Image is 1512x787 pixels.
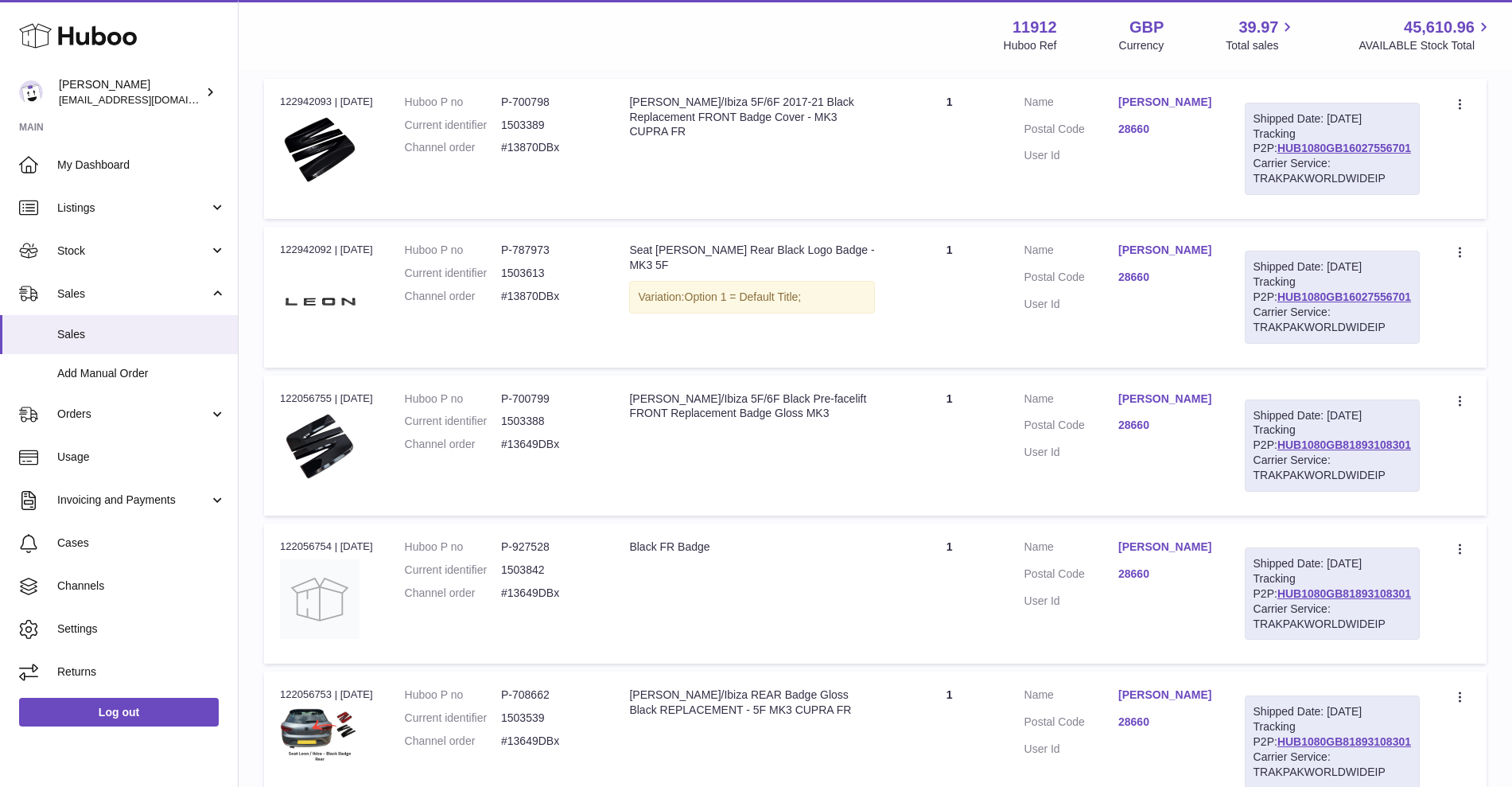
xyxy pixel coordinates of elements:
[1277,290,1411,303] a: HUB1080GB16027556701
[1118,270,1213,285] a: 28660
[1024,742,1119,757] dt: User Id
[891,376,1009,516] td: 1
[629,540,874,555] div: Black FR Badge
[405,540,501,555] dt: Huboo P no
[405,586,501,601] dt: Channel order
[1245,547,1420,640] div: Tracking P2P:
[280,540,373,554] div: 122056754 | [DATE]
[1118,418,1213,433] a: 28660
[1024,445,1119,460] dt: User Id
[1277,438,1411,451] a: HUB1080GB81893108301
[57,407,209,422] span: Orders
[501,118,597,133] dd: 1503389
[405,688,501,703] dt: Huboo P no
[1024,243,1119,262] dt: Name
[57,664,226,680] span: Returns
[891,79,1009,219] td: 1
[1013,17,1057,38] strong: 11912
[1277,142,1411,154] a: HUB1080GB16027556701
[57,158,226,173] span: My Dashboard
[1024,540,1119,559] dt: Name
[57,450,226,465] span: Usage
[1254,305,1411,335] div: Carrier Service: TRAKPAKWORLDWIDEIP
[57,493,209,508] span: Invoicing and Payments
[19,698,219,727] a: Log out
[280,707,360,767] img: $_57.PNG
[1004,38,1057,53] div: Huboo Ref
[405,437,501,452] dt: Channel order
[57,244,209,259] span: Stock
[405,95,501,110] dt: Huboo P no
[501,243,597,258] dd: P-787973
[405,734,501,749] dt: Channel order
[57,366,226,381] span: Add Manual Order
[501,586,597,601] dd: #13649DBx
[1238,17,1278,38] span: 39.97
[501,140,597,155] dd: #13870DBx
[501,540,597,555] dd: P-927528
[629,281,874,314] div: Variation:
[405,118,501,133] dt: Current identifier
[1358,38,1493,53] span: AVAILABLE Stock Total
[1118,95,1213,110] a: [PERSON_NAME]
[501,734,597,749] dd: #13649DBx
[280,688,373,702] div: 122056753 | [DATE]
[1129,17,1164,38] strong: GBP
[1277,587,1411,600] a: HUB1080GB81893108301
[405,392,501,407] dt: Huboo P no
[1254,111,1411,127] div: Shipped Date: [DATE]
[405,243,501,258] dt: Huboo P no
[1404,17,1475,38] span: 45,610.96
[1118,715,1213,730] a: 28660
[1024,95,1119,114] dt: Name
[1024,567,1119,586] dt: Postal Code
[405,140,501,155] dt: Channel order
[405,414,501,429] dt: Current identifier
[1024,594,1119,609] dt: User Id
[1024,418,1119,437] dt: Postal Code
[629,392,874,422] div: [PERSON_NAME]/Ibiza 5F/6F Black Pre-facelift FRONT Replacement Badge Gloss MK3
[1226,38,1296,53] span: Total sales
[1254,408,1411,423] div: Shipped Date: [DATE]
[1024,688,1119,707] dt: Name
[501,711,597,726] dd: 1503539
[1118,540,1213,555] a: [PERSON_NAME]
[19,80,43,104] img: info@carbonmyride.com
[501,688,597,703] dd: P-708662
[280,559,360,639] img: no-photo.jpg
[1226,17,1296,53] a: 39.97 Total sales
[405,711,501,726] dt: Current identifier
[1024,715,1119,734] dt: Postal Code
[891,524,1009,664] td: 1
[1024,148,1119,163] dt: User Id
[629,688,874,718] div: [PERSON_NAME]/Ibiza REAR Badge Gloss Black REPLACEMENT - 5F MK3 CUPRA FR
[57,536,226,551] span: Cases
[501,414,597,429] dd: 1503388
[1245,399,1420,492] div: Tracking P2P:
[891,227,1009,367] td: 1
[1118,688,1213,703] a: [PERSON_NAME]
[501,266,597,281] dd: 1503613
[1118,243,1213,258] a: [PERSON_NAME]
[501,392,597,407] dd: P-700799
[280,95,373,109] div: 122942093 | [DATE]
[501,95,597,110] dd: P-700798
[629,243,874,273] div: Seat [PERSON_NAME] Rear Black Logo Badge -MK3 5F
[1254,453,1411,483] div: Carrier Service: TRAKPAKWORLDWIDEIP
[501,289,597,304] dd: #13870DBx
[280,411,360,482] img: $_1.PNG
[1358,17,1493,53] a: 45,610.96 AVAILABLE Stock Total
[1024,392,1119,411] dt: Name
[1024,297,1119,312] dt: User Id
[1254,259,1411,275] div: Shipped Date: [DATE]
[1254,750,1411,780] div: Carrier Service: TRAKPAKWORLDWIDEIP
[1118,567,1213,582] a: 28660
[1119,38,1164,53] div: Currency
[1254,704,1411,719] div: Shipped Date: [DATE]
[405,266,501,281] dt: Current identifier
[280,263,360,342] img: Car-Sticker-Metal-R-Logo-Emblem-Badge-Trunk-Decal-for-Seat-Cupra-Leon-Ibiza-Tarraco-Mii.jpg_640x6...
[57,327,226,342] span: Sales
[57,621,226,637] span: Settings
[59,93,234,106] span: [EMAIL_ADDRESS][DOMAIN_NAME]
[1024,270,1119,289] dt: Postal Code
